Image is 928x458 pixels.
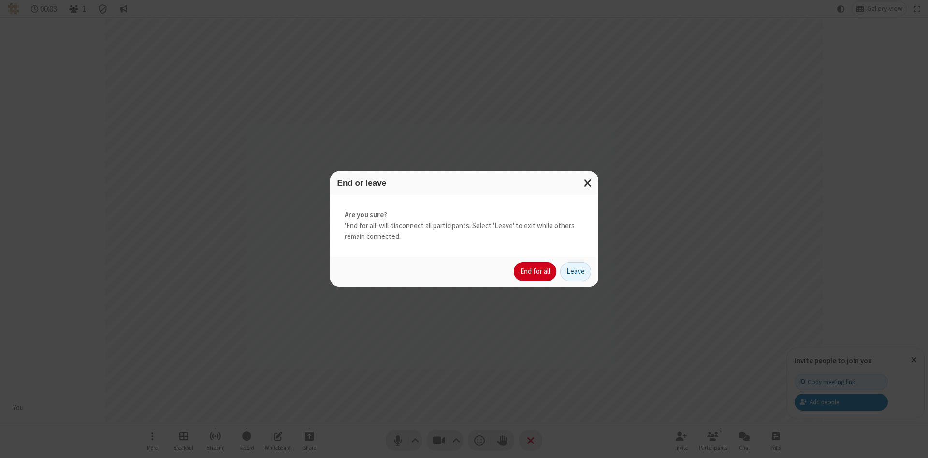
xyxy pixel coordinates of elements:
button: End for all [514,262,556,281]
button: Leave [560,262,591,281]
h3: End or leave [337,178,591,188]
strong: Are you sure? [345,209,584,221]
button: Close modal [578,171,598,195]
div: 'End for all' will disconnect all participants. Select 'Leave' to exit while others remain connec... [330,195,598,257]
